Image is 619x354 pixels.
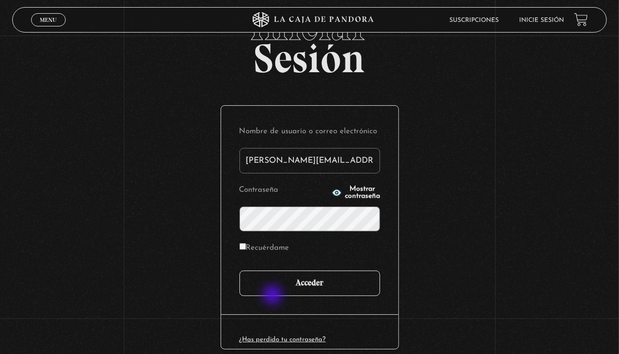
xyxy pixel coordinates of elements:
span: Mostrar contraseña [345,186,380,200]
a: ¿Has perdido tu contraseña? [239,336,326,343]
label: Contraseña [239,183,329,198]
span: Menu [40,17,57,23]
button: Mostrar contraseña [332,186,380,200]
h2: Sesión [12,6,606,71]
label: Recuérdame [239,241,289,256]
a: Suscripciones [449,17,499,23]
input: Acceder [239,271,380,296]
span: Iniciar [12,6,606,46]
a: Inicie sesión [519,17,564,23]
span: Cerrar [36,25,60,33]
input: Recuérdame [239,243,246,250]
label: Nombre de usuario o correo electrónico [239,124,380,140]
a: View your shopping cart [574,13,588,26]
